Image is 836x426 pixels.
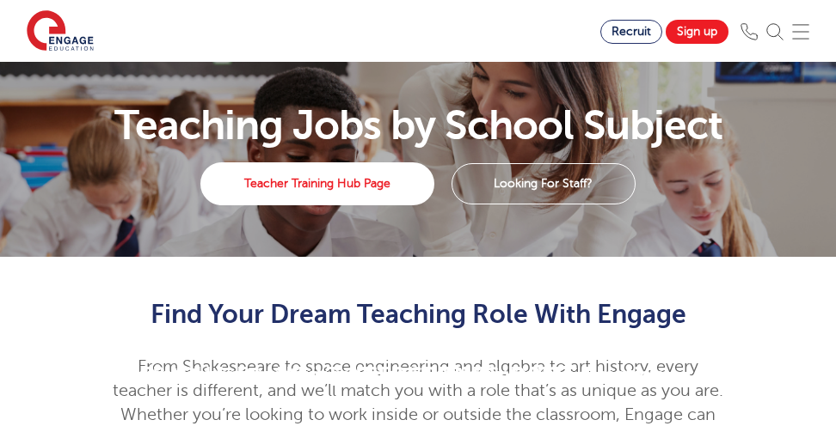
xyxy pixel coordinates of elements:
[766,23,784,40] img: Search
[600,20,662,44] a: Recruit
[108,105,728,146] h1: Teaching Jobs by School Subject
[612,25,651,38] span: Recruit
[200,162,433,205] a: Teacher Training Hub Page
[741,23,758,40] img: Phone
[666,20,728,44] a: Sign up
[27,10,94,53] img: Engage Education
[108,300,728,329] h2: Find Your Dream Teaching Role With Engage
[792,23,809,40] img: Mobile Menu
[452,163,636,204] a: Looking For Staff?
